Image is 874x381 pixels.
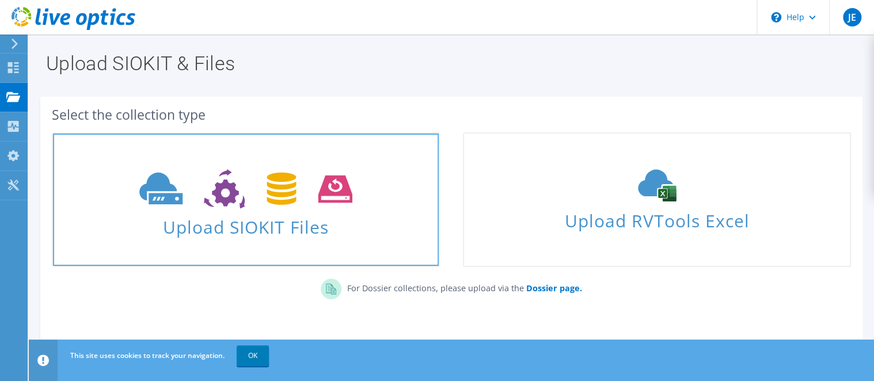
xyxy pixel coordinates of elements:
a: Dossier page. [524,283,582,294]
span: This site uses cookies to track your navigation. [70,350,225,360]
span: Upload SIOKIT Files [53,211,439,236]
div: Select the collection type [52,108,851,121]
span: Upload RVTools Excel [464,205,850,230]
p: For Dossier collections, please upload via the [341,279,582,295]
b: Dossier page. [526,283,582,294]
svg: \n [771,12,781,22]
a: OK [237,345,269,366]
a: Upload SIOKIT Files [52,132,440,267]
h1: Upload SIOKIT & Files [46,54,851,73]
a: Upload RVTools Excel [463,132,851,267]
span: JE [843,8,861,26]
